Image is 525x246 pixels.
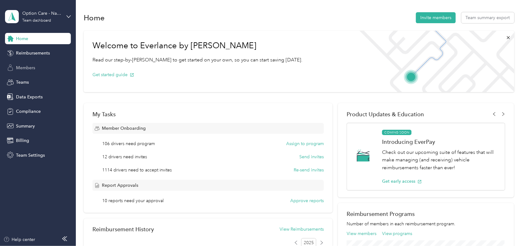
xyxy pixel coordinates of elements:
p: Read our step-by-[PERSON_NAME] to get started on your own, so you can start saving [DATE]. [92,56,302,64]
iframe: Everlance-gr Chat Button Frame [490,211,525,246]
button: Assign to program [286,140,324,147]
h2: Reimbursement History [92,226,154,233]
div: My Tasks [92,111,324,118]
span: 106 drivers need program [102,140,155,147]
span: Member Onboarding [102,125,146,132]
h1: Home [84,14,105,21]
button: View members [347,230,376,237]
span: COMING SOON [382,130,412,135]
span: Billing [16,137,29,144]
img: Welcome to everlance [353,31,514,92]
span: Compliance [16,108,41,115]
h2: Reimbursement Programs [347,211,505,217]
button: Re-send invites [294,167,324,173]
h1: Welcome to Everlance by [PERSON_NAME] [92,41,302,51]
span: Team Settings [16,152,45,159]
p: Number of members in each reimbursement program. [347,221,505,227]
span: Data Exports [16,94,43,100]
button: View programs [382,230,412,237]
span: Home [16,35,28,42]
span: Product Updates & Education [347,111,424,118]
button: Team summary export [461,12,514,23]
button: Help center [3,236,35,243]
p: Check out our upcoming suite of features that will make managing (and receiving) vehicle reimburs... [382,149,498,172]
span: Teams [16,79,29,86]
h1: Introducing EverPay [382,139,498,145]
span: Summary [16,123,35,129]
button: Invite members [416,12,456,23]
span: 12 drivers need invites [102,154,147,160]
span: 10 reports need your approval [102,197,164,204]
button: Get early access [382,178,422,185]
span: Members [16,65,35,71]
div: Team dashboard [22,19,51,23]
span: Reimbursements [16,50,50,56]
button: Send invites [299,154,324,160]
span: Report Approvals [102,182,138,189]
button: View Reimbursements [280,226,324,233]
div: Option Care - Naven Health [22,10,61,17]
button: Approve reports [290,197,324,204]
span: 1114 drivers need to accept invites [102,167,172,173]
button: Get started guide [92,71,134,78]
